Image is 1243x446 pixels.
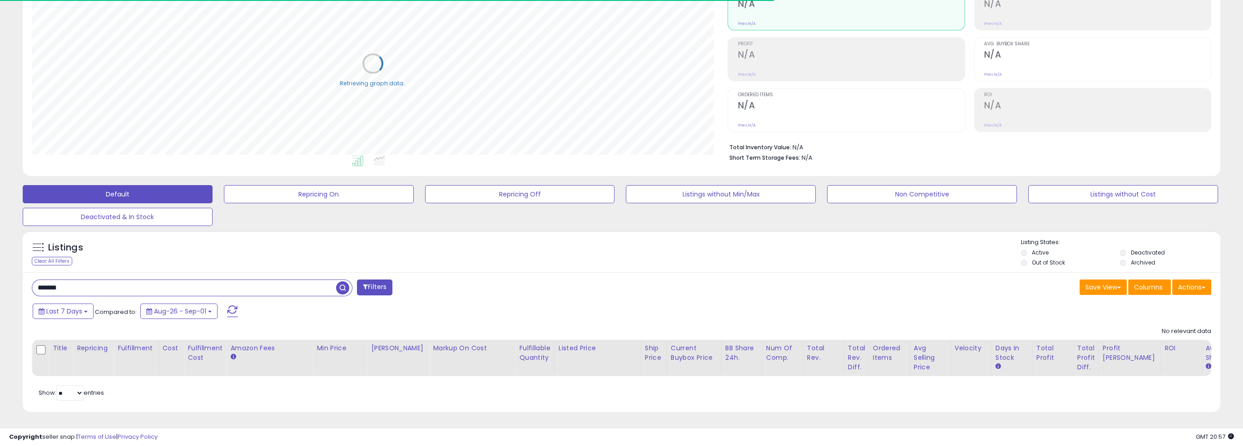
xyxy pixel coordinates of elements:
button: Actions [1172,279,1211,295]
div: ROI [1164,343,1198,353]
div: Min Price [317,343,363,353]
button: Repricing On [224,185,414,203]
span: Compared to: [95,308,137,316]
div: Avg BB Share [1205,343,1238,363]
label: Deactivated [1131,249,1165,256]
label: Out of Stock [1032,259,1065,266]
strong: Copyright [9,432,42,441]
div: [PERSON_NAME] [371,343,425,353]
small: Avg BB Share. [1205,363,1211,371]
a: Terms of Use [78,432,116,441]
p: Listing States: [1021,238,1220,247]
div: Retrieving graph data.. [340,79,406,87]
small: Prev: N/A [738,72,755,77]
h2: N/A [984,100,1211,113]
button: Default [23,185,213,203]
div: Num of Comp. [766,343,799,363]
div: Repricing [77,343,110,353]
button: Listings without Min/Max [626,185,816,203]
button: Columns [1128,279,1171,295]
div: No relevant data [1162,327,1211,336]
h5: Listings [48,241,83,254]
span: ROI [984,93,1211,98]
span: Profit [738,42,964,47]
span: Aug-26 - Sep-01 [154,307,206,316]
b: Short Term Storage Fees: [729,154,800,162]
button: Aug-26 - Sep-01 [140,304,218,319]
div: Ordered Items [873,343,906,363]
small: Prev: N/A [984,72,1002,77]
div: Title [53,343,69,353]
button: Deactivated & In Stock [23,208,213,226]
div: seller snap | | [9,433,158,441]
span: Columns [1134,283,1163,292]
h2: N/A [984,49,1211,62]
span: Avg. Buybox Share [984,42,1211,47]
div: Days In Stock [995,343,1029,363]
h2: N/A [738,49,964,62]
div: Markup on Cost [433,343,511,353]
button: Listings without Cost [1028,185,1218,203]
h2: N/A [738,100,964,113]
div: Velocity [955,343,988,353]
div: Current Buybox Price [671,343,718,363]
small: Amazon Fees. [230,353,236,361]
button: Repricing Off [425,185,615,203]
small: Prev: N/A [984,21,1002,26]
div: Total Profit Diff. [1077,343,1095,372]
span: 2025-09-9 20:57 GMT [1196,432,1234,441]
button: Filters [357,279,392,295]
div: Listed Price [559,343,637,353]
div: Profit [PERSON_NAME] [1103,343,1157,363]
span: Last 7 Days [46,307,82,316]
span: N/A [801,153,812,162]
button: Save View [1080,279,1127,295]
b: Total Inventory Value: [729,143,791,151]
div: Avg Selling Price [914,343,947,372]
div: Total Rev. [807,343,840,363]
small: Prev: N/A [984,123,1002,128]
label: Active [1032,249,1049,256]
div: Fulfillment Cost [188,343,223,363]
small: Prev: N/A [738,123,755,128]
small: Days In Stock. [995,363,1001,371]
div: Clear All Filters [32,257,72,265]
a: Privacy Policy [118,432,158,441]
div: Amazon Fees [230,343,309,353]
div: Fulfillable Quantity [519,343,550,363]
button: Non Competitive [827,185,1017,203]
button: Last 7 Days [33,304,94,319]
div: Fulfillment [118,343,154,353]
div: Cost [163,343,180,353]
small: Prev: N/A [738,21,755,26]
div: BB Share 24h. [725,343,758,363]
span: Ordered Items [738,93,964,98]
label: Archived [1131,259,1155,266]
div: Ship Price [645,343,663,363]
th: The percentage added to the cost of goods (COGS) that forms the calculator for Min & Max prices. [429,340,515,376]
div: Total Profit [1036,343,1070,363]
li: N/A [729,141,1204,152]
span: Show: entries [39,388,104,397]
div: Total Rev. Diff. [848,343,865,372]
